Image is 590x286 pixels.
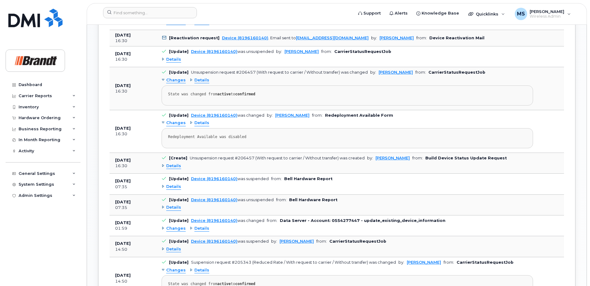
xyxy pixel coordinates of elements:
[296,36,369,40] a: [EMAIL_ADDRESS][DOMAIN_NAME]
[191,239,237,244] a: Device (8196160140)
[476,11,498,16] span: Quicklinks
[115,33,131,37] b: [DATE]
[166,184,181,190] span: Details
[115,131,150,137] div: 16:30
[312,113,323,118] span: from:
[166,226,186,232] span: Changes
[321,49,332,54] span: from:
[271,176,282,181] span: from:
[115,200,131,204] b: [DATE]
[115,57,150,62] div: 16:30
[217,282,231,286] strong: active
[115,184,150,190] div: 07:35
[115,158,131,162] b: [DATE]
[325,113,393,118] b: Redeployment Available Form
[222,36,268,40] a: Device (8196160140)
[510,8,575,20] div: Megan Scheel
[191,176,269,181] div: was suspended
[115,83,131,88] b: [DATE]
[412,156,423,160] span: from:
[166,246,181,252] span: Details
[289,197,337,202] b: Bell Hardware Report
[370,70,376,75] span: by:
[284,176,332,181] b: Bell Hardware Report
[169,239,189,244] b: [Update]
[235,282,255,286] strong: confirmed
[168,92,527,97] div: State was changed from to
[194,120,209,126] span: Details
[191,113,264,118] div: was changed
[115,226,150,231] div: 01:59
[166,57,181,63] span: Details
[371,36,377,40] span: by:
[354,7,385,19] a: Support
[429,36,484,40] b: Device Reactivation Mail
[398,260,404,265] span: by:
[191,260,396,265] div: Suspension request #205343 (Reduced Rate / With request to carrier / Without transfer) was changed
[191,176,237,181] a: Device (8196160140)
[103,7,197,18] input: Find something...
[169,156,187,160] b: [Create]
[284,49,319,54] a: [PERSON_NAME]
[191,49,274,54] div: was unsuspended
[316,239,327,244] span: from:
[530,9,564,14] span: [PERSON_NAME]
[267,218,277,223] span: from:
[191,218,264,223] div: was changed
[169,176,189,181] b: [Update]
[115,241,131,246] b: [DATE]
[115,51,131,56] b: [DATE]
[367,156,373,160] span: by:
[115,273,131,278] b: [DATE]
[280,239,314,244] a: [PERSON_NAME]
[166,120,186,126] span: Changes
[191,197,237,202] a: Device (8196160140)
[415,70,426,75] span: from:
[191,239,269,244] div: was suspended
[385,7,412,19] a: Alerts
[276,49,282,54] span: by:
[194,226,209,232] span: Details
[457,260,514,265] b: CarrierStatusRequestJob
[416,36,427,40] span: from:
[407,260,441,265] a: [PERSON_NAME]
[464,8,509,20] div: Quicklinks
[115,38,150,44] div: 16:30
[191,70,368,75] div: Unsuspension request #206457 (With request to carrier / Without transfer) was changed
[115,89,150,94] div: 16:30
[169,218,189,223] b: [Update]
[530,14,564,19] span: Wireless Admin
[191,113,237,118] a: Device (8196160140)
[217,92,231,96] strong: active
[267,113,273,118] span: by:
[222,36,369,40] div: . Email sent to
[191,197,274,202] div: was unsuspended
[166,205,181,210] span: Details
[329,239,386,244] b: CarrierStatusRequestJob
[190,156,365,160] div: Unsuspension request #206457 (With request to carrier / Without transfer) was created
[115,179,131,183] b: [DATE]
[280,218,445,223] b: Data Server - Account: 0554277447 - update_existing_device_information
[169,260,189,265] b: [Update]
[395,10,408,16] span: Alerts
[191,218,237,223] a: Device (8196160140)
[115,126,131,131] b: [DATE]
[115,163,150,169] div: 16:30
[168,135,527,139] div: Redeployment Available was disabled
[379,70,413,75] a: [PERSON_NAME]
[412,7,463,19] a: Knowledge Base
[444,260,454,265] span: from:
[169,113,189,118] b: [Update]
[271,239,277,244] span: by:
[115,247,150,252] div: 14:50
[422,10,459,16] span: Knowledge Base
[166,267,186,273] span: Changes
[425,156,507,160] b: Build Device Status Update Request
[380,36,414,40] a: [PERSON_NAME]
[363,10,381,16] span: Support
[235,92,255,96] strong: confirmed
[191,49,237,54] a: Device (8196160140)
[334,49,391,54] b: CarrierStatusRequestJob
[166,77,186,83] span: Changes
[169,197,189,202] b: [Update]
